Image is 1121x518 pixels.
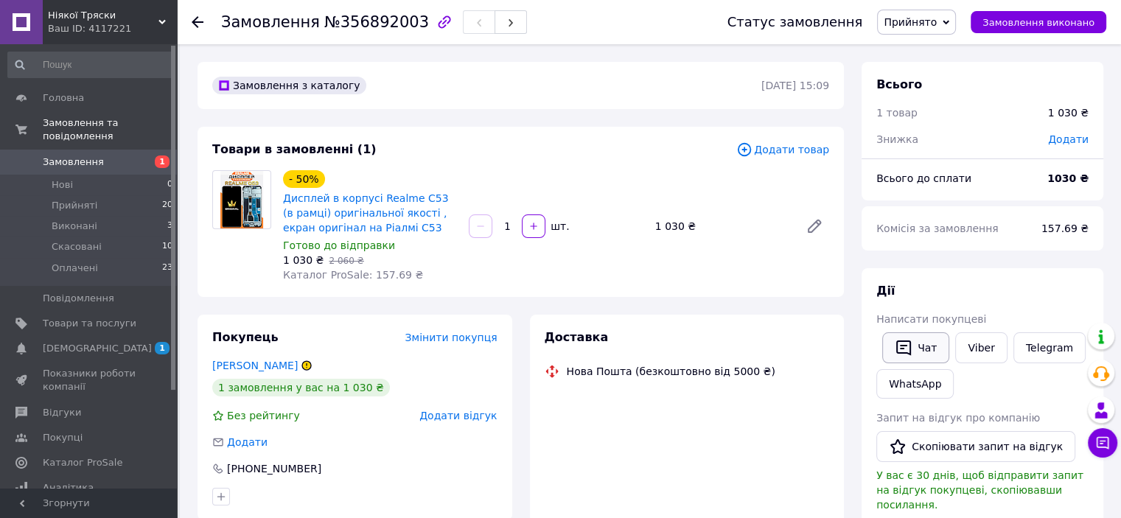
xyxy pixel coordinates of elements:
[7,52,174,78] input: Пошук
[155,155,170,168] span: 1
[43,317,136,330] span: Товари та послуги
[43,431,83,444] span: Покупці
[324,13,429,31] span: №356892003
[221,13,320,31] span: Замовлення
[955,332,1007,363] a: Viber
[882,332,949,363] button: Чат
[283,239,395,251] span: Готово до відправки
[982,17,1094,28] span: Замовлення виконано
[167,178,172,192] span: 0
[43,91,84,105] span: Головна
[43,367,136,393] span: Показники роботи компанії
[48,9,158,22] span: Ніякої Тряски
[192,15,203,29] div: Повернутися назад
[162,199,172,212] span: 20
[876,107,918,119] span: 1 товар
[884,16,937,28] span: Прийнято
[283,269,423,281] span: Каталог ProSale: 157.69 ₴
[52,220,97,233] span: Виконані
[876,284,895,298] span: Дії
[761,80,829,91] time: [DATE] 15:09
[876,223,999,234] span: Комісія за замовлення
[419,410,497,421] span: Додати відгук
[545,330,609,344] span: Доставка
[1048,105,1089,120] div: 1 030 ₴
[736,141,829,158] span: Додати товар
[43,342,152,355] span: [DEMOGRAPHIC_DATA]
[283,192,449,234] a: Дисплей в корпусі Realme C53 (в рамці) оригінальної якості , екран оригінал на Ріалмі С53
[48,22,177,35] div: Ваш ID: 4117221
[43,116,177,143] span: Замовлення та повідомлення
[162,240,172,253] span: 10
[971,11,1106,33] button: Замовлення виконано
[162,262,172,275] span: 23
[876,133,918,145] span: Знижка
[1088,428,1117,458] button: Чат з покупцем
[167,220,172,233] span: 3
[43,456,122,469] span: Каталог ProSale
[43,292,114,305] span: Повідомлення
[1013,332,1086,363] a: Telegram
[52,262,98,275] span: Оплачені
[212,330,279,344] span: Покупець
[727,15,863,29] div: Статус замовлення
[227,410,300,421] span: Без рейтингу
[283,170,325,188] div: - 50%
[43,481,94,494] span: Аналітика
[43,406,81,419] span: Відгуки
[52,178,73,192] span: Нові
[876,77,922,91] span: Всього
[649,216,794,237] div: 1 030 ₴
[563,364,779,379] div: Нова Пошта (безкоштовно від 5000 ₴)
[329,256,363,266] span: 2 060 ₴
[212,77,366,94] div: Замовлення з каталогу
[405,332,497,343] span: Змінити покупця
[226,461,323,476] div: [PHONE_NUMBER]
[876,369,954,399] a: WhatsApp
[52,199,97,212] span: Прийняті
[155,342,170,354] span: 1
[1048,133,1089,145] span: Додати
[212,142,377,156] span: Товари в замовленні (1)
[876,431,1075,462] button: Скопіювати запит на відгук
[212,379,390,396] div: 1 замовлення у вас на 1 030 ₴
[547,219,570,234] div: шт.
[212,360,298,371] a: [PERSON_NAME]
[52,240,102,253] span: Скасовані
[876,172,971,184] span: Всього до сплати
[1047,172,1089,184] b: 1030 ₴
[283,254,324,266] span: 1 030 ₴
[800,211,829,241] a: Редагувати
[227,436,268,448] span: Додати
[876,412,1040,424] span: Запит на відгук про компанію
[1041,223,1089,234] span: 157.69 ₴
[876,313,986,325] span: Написати покупцеві
[43,155,104,169] span: Замовлення
[220,171,264,228] img: Дисплей в корпусі Realme C53 (в рамці) оригінальної якості , екран оригінал на Ріалмі С53
[876,469,1083,511] span: У вас є 30 днів, щоб відправити запит на відгук покупцеві, скопіювавши посилання.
